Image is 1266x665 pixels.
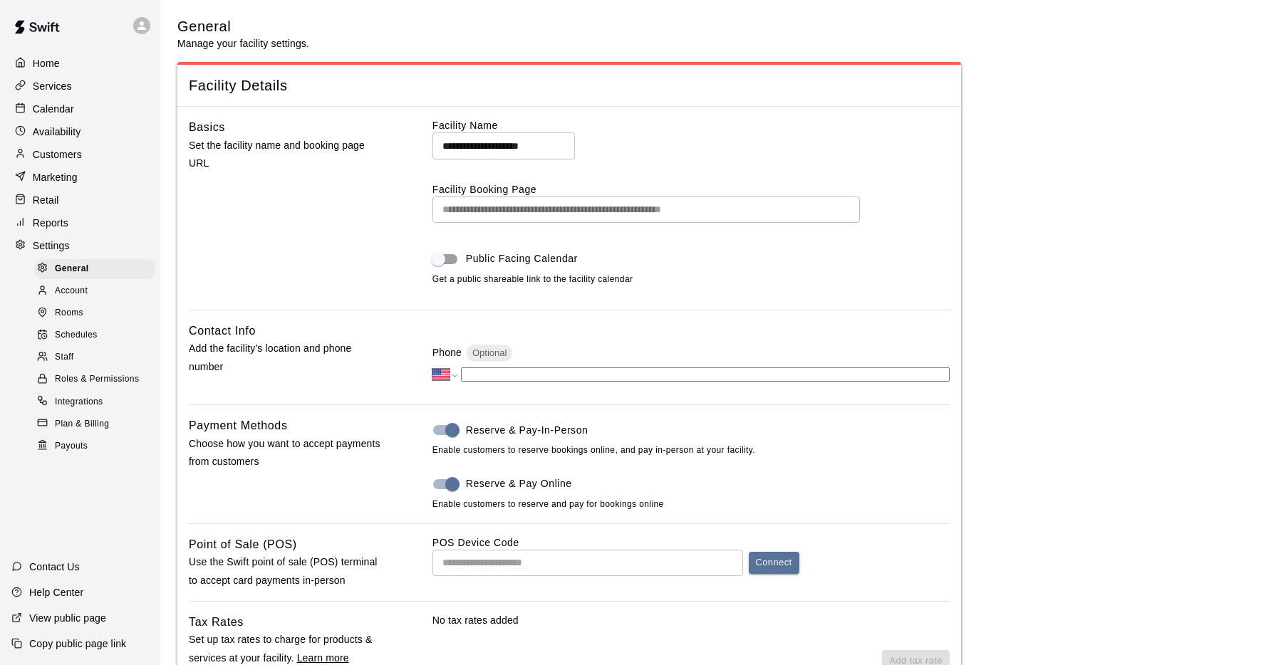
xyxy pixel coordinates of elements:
[34,370,155,389] div: Roles & Permissions
[189,118,225,137] h6: Basics
[432,273,633,287] span: Get a public shareable link to the facility calendar
[177,36,309,51] p: Manage your facility settings.
[29,611,106,625] p: View public page
[34,258,160,280] a: General
[34,413,160,435] a: Plan & Billing
[33,239,70,253] p: Settings
[189,137,387,172] p: Set the facility name and booking page URL
[749,552,799,574] button: Connect
[33,216,68,230] p: Reports
[11,121,149,142] a: Availability
[55,395,103,409] span: Integrations
[34,281,155,301] div: Account
[189,417,288,435] h6: Payment Methods
[55,372,139,387] span: Roles & Permissions
[11,235,149,256] a: Settings
[55,306,83,320] span: Rooms
[34,369,160,391] a: Roles & Permissions
[55,284,88,298] span: Account
[189,322,256,340] h6: Contact Info
[189,76,950,95] span: Facility Details
[33,170,78,184] p: Marketing
[29,585,83,599] p: Help Center
[432,118,950,132] label: Facility Name
[33,125,81,139] p: Availability
[466,476,572,491] span: Reserve & Pay Online
[466,423,588,438] span: Reserve & Pay-In-Person
[33,147,82,162] p: Customers
[34,436,155,456] div: Payouts
[34,414,155,434] div: Plan & Billing
[34,280,160,302] a: Account
[55,328,98,342] span: Schedules
[432,345,462,360] p: Phone
[33,193,59,207] p: Retail
[34,435,160,457] a: Payouts
[34,347,155,367] div: Staff
[34,303,155,323] div: Rooms
[432,537,519,548] label: POS Device Code
[11,53,149,74] a: Home
[55,417,109,431] span: Plan & Billing
[34,303,160,325] a: Rooms
[34,347,160,369] a: Staff
[34,325,155,345] div: Schedules
[189,340,387,375] p: Add the facility's location and phone number
[189,553,387,589] p: Use the Swift point of sale (POS) terminal to accept card payments in-person
[29,560,80,574] p: Contact Us
[33,56,60,70] p: Home
[466,251,578,266] span: Public Facing Calendar
[55,262,89,276] span: General
[432,182,950,197] label: Facility Booking Page
[11,98,149,120] a: Calendar
[34,391,160,413] a: Integrations
[432,444,950,458] span: Enable customers to reserve bookings online, and pay in-person at your facility.
[189,435,387,471] p: Choose how you want to accept payments from customers
[11,144,149,165] a: Customers
[189,535,297,554] h6: Point of Sale (POS)
[11,75,149,97] a: Services
[33,102,74,116] p: Calendar
[297,652,349,664] a: Learn more
[34,325,160,347] a: Schedules
[33,79,72,93] p: Services
[432,613,950,627] p: No tax rates added
[189,613,244,632] h6: Tax Rates
[177,17,309,36] h5: General
[432,499,664,509] span: Enable customers to reserve and pay for bookings online
[29,637,126,651] p: Copy public page link
[55,439,88,454] span: Payouts
[55,350,73,365] span: Staff
[34,259,155,279] div: General
[11,189,149,211] a: Retail
[467,347,512,358] span: Optional
[34,392,155,412] div: Integrations
[11,212,149,234] a: Reports
[11,167,149,188] a: Marketing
